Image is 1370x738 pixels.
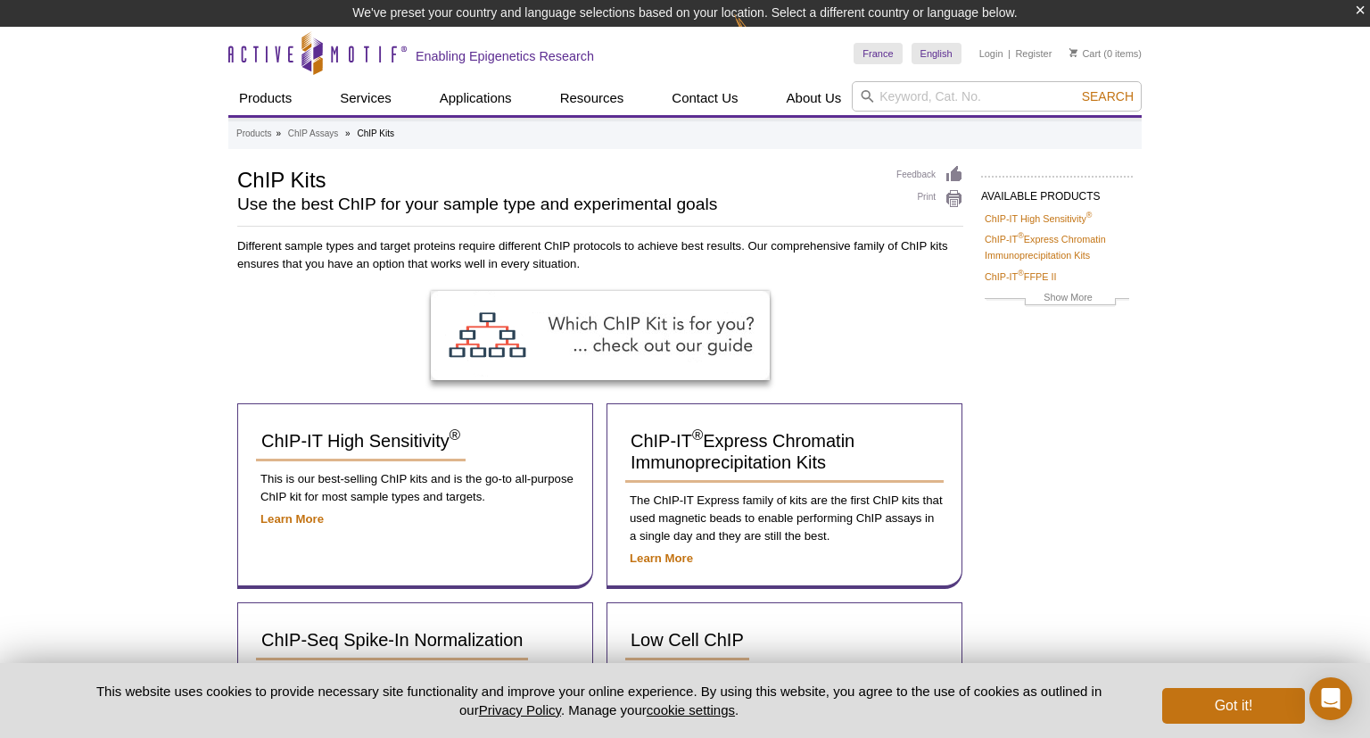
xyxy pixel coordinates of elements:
a: Feedback [896,165,963,185]
span: Search [1082,89,1134,104]
button: Search [1077,88,1139,104]
a: Resources [549,81,635,115]
p: Different sample types and target proteins require different ChIP protocols to achieve best resul... [237,237,963,273]
a: ChIP Assays [288,126,339,142]
img: Your Cart [1069,48,1077,57]
span: ChIP-IT Express Chromatin Immunoprecipitation Kits [631,431,854,472]
a: About Us [776,81,853,115]
sup: ® [1086,211,1093,220]
a: Contact Us [661,81,748,115]
img: ChIP Kit Selection Guide [431,291,770,380]
a: Products [236,126,271,142]
li: » [345,129,351,138]
sup: ® [1018,269,1024,278]
p: The ChIP-IT Express family of kits are the first ChIP kits that used magnetic beads to enable per... [625,492,944,545]
a: Products [228,81,302,115]
a: ChIP-IT High Sensitivity® [256,422,466,461]
a: Learn More [260,512,324,526]
a: Register [1015,47,1052,60]
span: ChIP-IT High Sensitivity [261,431,460,451]
a: Show More [985,289,1129,310]
button: Got it! [1162,688,1305,724]
a: ChIP-IT®Express Chromatin Immunoprecipitation Kits [985,231,1129,263]
div: Open Intercom Messenger [1309,677,1352,720]
h2: Use the best ChIP for your sample type and experimental goals [237,196,879,212]
a: France [854,43,902,64]
p: This is our best-selling ChIP kits and is the go-to all-purpose ChIP kit for most sample types an... [256,470,574,506]
a: ChIP-IT High Sensitivity® [985,211,1092,227]
li: | [1008,43,1011,64]
button: cookie settings [647,702,735,717]
li: (0 items) [1069,43,1142,64]
p: This website uses cookies to provide necessary site functionality and improve your online experie... [65,682,1133,719]
h1: ChIP Kits [237,165,879,192]
sup: ® [1018,232,1024,241]
a: Services [329,81,402,115]
li: » [276,129,281,138]
a: Print [896,189,963,209]
a: Login [979,47,1003,60]
img: Change Here [734,13,781,55]
input: Keyword, Cat. No. [852,81,1142,112]
a: Applications [429,81,523,115]
a: English [912,43,961,64]
a: Low Cell ChIP [625,621,749,660]
a: ChIP-IT®FFPE II [985,269,1056,285]
a: ChIP-Seq Spike-In Normalization [256,621,528,660]
sup: ® [692,427,703,444]
a: Cart [1069,47,1101,60]
span: Low Cell ChIP [631,630,744,650]
a: Learn More [630,551,693,565]
a: ChIP-IT®Express Chromatin Immunoprecipitation Kits [625,422,944,483]
li: ChIP Kits [357,129,394,138]
a: Privacy Policy [479,702,561,717]
h2: AVAILABLE PRODUCTS [981,176,1133,208]
sup: ® [450,427,460,444]
h2: Enabling Epigenetics Research [416,48,594,64]
span: ChIP-Seq Spike-In Normalization [261,630,523,650]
